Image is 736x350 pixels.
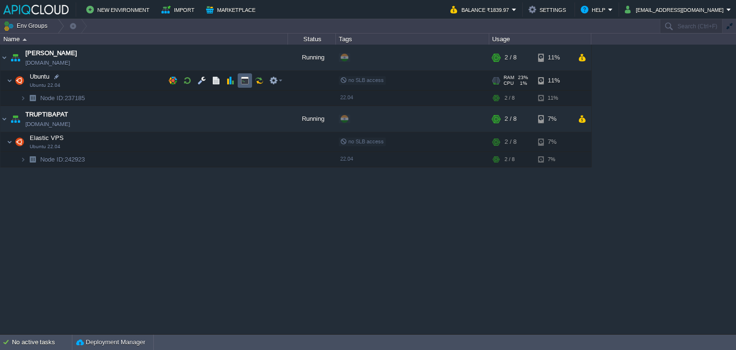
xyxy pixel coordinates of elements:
button: Deployment Manager [76,338,145,347]
div: Name [1,34,287,45]
a: Node ID:242923 [39,155,86,163]
div: Running [288,45,336,70]
img: AMDAwAAAACH5BAEAAAAALAAAAAABAAEAAAICRAEAOw== [26,91,39,105]
span: 242923 [39,155,86,163]
img: APIQCloud [3,5,69,14]
span: Ubuntu 22.04 [30,82,60,88]
img: AMDAwAAAACH5BAEAAAAALAAAAAABAAEAAAICRAEAOw== [0,106,8,132]
a: UbuntuUbuntu 22.04 [29,73,51,80]
div: 11% [538,91,569,105]
div: Tags [336,34,489,45]
a: Elastic VPSUbuntu 22.04 [29,134,65,141]
img: AMDAwAAAACH5BAEAAAAALAAAAAABAAEAAAICRAEAOw== [9,45,22,70]
div: 7% [538,106,569,132]
img: AMDAwAAAACH5BAEAAAAALAAAAAABAAEAAAICRAEAOw== [13,132,26,152]
img: AMDAwAAAACH5BAEAAAAALAAAAAABAAEAAAICRAEAOw== [20,152,26,167]
a: Node ID:237185 [39,94,86,102]
button: Balance ₹1839.97 [450,4,512,15]
span: 1% [517,81,527,86]
span: no SLB access [340,139,384,144]
div: Status [288,34,335,45]
a: [DOMAIN_NAME] [25,58,70,68]
div: 2 / 8 [505,91,515,105]
img: AMDAwAAAACH5BAEAAAAALAAAAAABAAEAAAICRAEAOw== [0,45,8,70]
div: No active tasks [12,335,72,350]
span: Node ID: [40,94,65,102]
span: Ubuntu [29,72,51,81]
div: Usage [490,34,591,45]
span: 237185 [39,94,86,102]
span: Node ID: [40,156,65,163]
div: 11% [538,45,569,70]
button: Import [161,4,197,15]
span: Elastic VPS [29,134,65,142]
div: 7% [538,132,569,152]
button: Marketplace [206,4,258,15]
button: Env Groups [3,19,51,33]
button: Settings [529,4,569,15]
span: RAM [504,75,514,81]
div: 11% [538,71,569,90]
img: AMDAwAAAACH5BAEAAAAALAAAAAABAAEAAAICRAEAOw== [23,38,27,41]
span: Ubuntu 22.04 [30,144,60,150]
span: 22.04 [340,94,353,100]
img: AMDAwAAAACH5BAEAAAAALAAAAAABAAEAAAICRAEAOw== [26,152,39,167]
img: AMDAwAAAACH5BAEAAAAALAAAAAABAAEAAAICRAEAOw== [13,71,26,90]
span: 22.04 [340,156,353,162]
button: New Environment [86,4,152,15]
span: no SLB access [340,77,384,83]
a: [PERSON_NAME] [25,48,77,58]
a: [DOMAIN_NAME] [25,119,70,129]
img: AMDAwAAAACH5BAEAAAAALAAAAAABAAEAAAICRAEAOw== [7,71,12,90]
div: 2 / 8 [505,45,517,70]
div: 2 / 8 [505,106,517,132]
img: AMDAwAAAACH5BAEAAAAALAAAAAABAAEAAAICRAEAOw== [9,106,22,132]
div: 2 / 8 [505,152,515,167]
img: AMDAwAAAACH5BAEAAAAALAAAAAABAAEAAAICRAEAOw== [20,91,26,105]
div: Running [288,106,336,132]
div: 7% [538,152,569,167]
button: Help [581,4,608,15]
button: [EMAIL_ADDRESS][DOMAIN_NAME] [625,4,726,15]
span: CPU [504,81,514,86]
a: TRUPTIBAPAT [25,110,68,119]
span: 23% [518,75,528,81]
img: AMDAwAAAACH5BAEAAAAALAAAAAABAAEAAAICRAEAOw== [7,132,12,152]
div: 2 / 8 [505,132,517,152]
